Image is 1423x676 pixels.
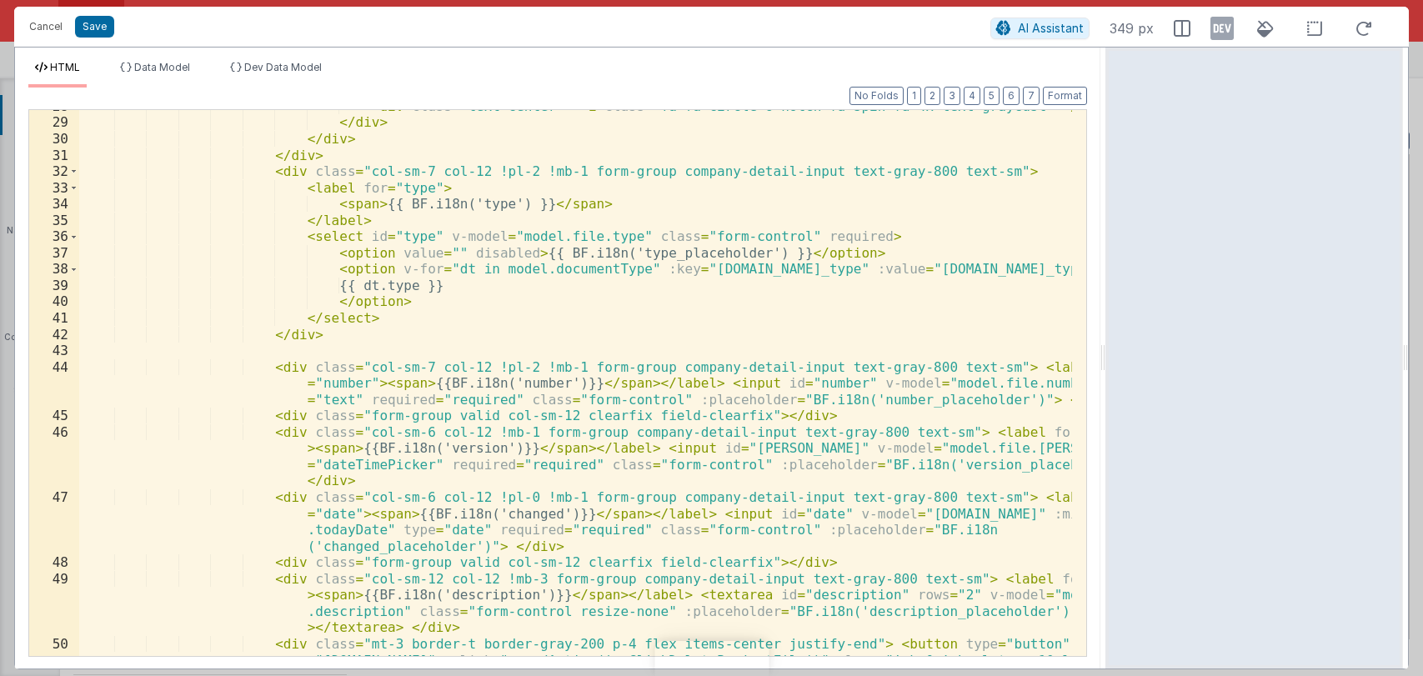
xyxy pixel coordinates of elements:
[1023,87,1040,105] button: 7
[29,213,79,229] div: 35
[29,114,79,131] div: 29
[29,148,79,164] div: 31
[1018,21,1084,35] span: AI Assistant
[50,61,80,73] span: HTML
[29,554,79,571] div: 48
[29,131,79,148] div: 30
[29,424,79,489] div: 46
[29,327,79,343] div: 42
[29,310,79,327] div: 41
[907,87,921,105] button: 1
[29,408,79,424] div: 45
[1003,87,1020,105] button: 6
[1110,18,1154,38] span: 349 px
[849,87,904,105] button: No Folds
[29,489,79,554] div: 47
[29,571,79,636] div: 49
[29,163,79,180] div: 32
[244,61,322,73] span: Dev Data Model
[964,87,980,105] button: 4
[29,293,79,310] div: 40
[29,245,79,262] div: 37
[990,18,1090,39] button: AI Assistant
[924,87,940,105] button: 2
[984,87,1000,105] button: 5
[944,87,960,105] button: 3
[29,343,79,359] div: 43
[1043,87,1087,105] button: Format
[21,15,71,38] button: Cancel
[29,359,79,408] div: 44
[654,641,769,676] iframe: Marker.io feedback button
[29,180,79,197] div: 33
[75,16,114,38] button: Save
[29,278,79,294] div: 39
[29,228,79,245] div: 36
[29,261,79,278] div: 38
[134,61,190,73] span: Data Model
[29,196,79,213] div: 34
